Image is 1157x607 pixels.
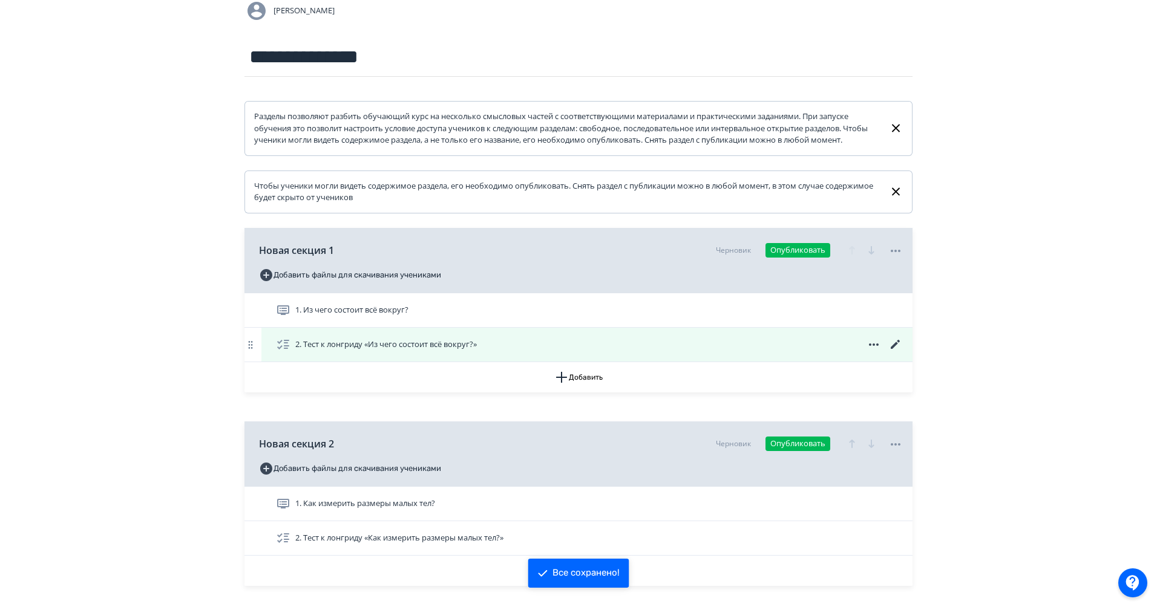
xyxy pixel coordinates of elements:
button: Опубликовать [765,437,830,451]
span: 2. Тест к лонгриду «Из чего состоит всё вокруг?» [295,339,477,351]
div: 2. Тест к лонгриду «Из чего состоит всё вокруг?» [244,328,913,362]
button: Добавить файлы для скачивания учениками [259,459,441,478]
div: Разделы позволяют разбить обучающий курс на несколько смысловых частей с соответствующими материа... [254,111,879,146]
button: Добавить [244,362,913,392]
span: Новая секция 1 [259,243,334,258]
div: 1. Из чего состоит всё вокруг? [244,293,913,328]
button: Добавить [244,556,913,586]
span: [PERSON_NAME] [274,5,335,17]
button: Добавить файлы для скачивания учениками [259,265,441,285]
span: 2. Тест к лонгриду «Как измерить размеры малых тел?» [295,532,503,544]
div: Чтобы ученики могли видеть содержимое раздела, его необходимо опубликовать. Снять раздел с публик... [254,180,879,204]
div: 2. Тест к лонгриду «Как измерить размеры малых тел?» [244,521,913,556]
div: Черновик [716,245,751,256]
div: Черновик [716,438,751,449]
span: 1. Из чего состоит всё вокруг? [295,304,408,316]
span: 1. Как измерить размеры малых тел? [295,498,435,510]
div: Все сохранено! [552,567,620,579]
div: 1. Как измерить размеры малых тел? [244,487,913,521]
span: Новая секция 2 [259,437,334,451]
button: Опубликовать [765,243,830,258]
